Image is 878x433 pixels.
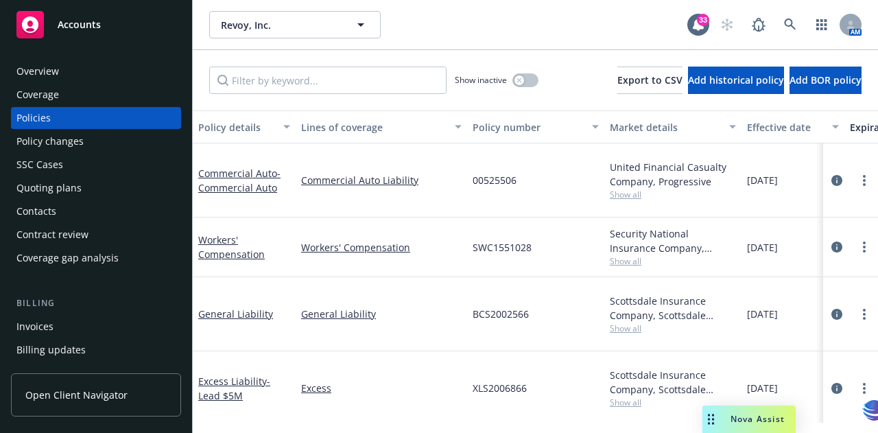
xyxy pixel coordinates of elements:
[198,167,281,194] span: - Commercial Auto
[610,397,736,408] span: Show all
[610,294,736,323] div: Scottsdale Insurance Company, Scottsdale Insurance Company (Nationwide), CRC Group
[16,200,56,222] div: Contacts
[209,11,381,38] button: Revoy, Inc.
[11,224,181,246] a: Contract review
[745,11,772,38] a: Report a Bug
[301,120,447,134] div: Lines of coverage
[610,226,736,255] div: Security National Insurance Company, AmTrust Financial Services, Risk Placement Services, Inc. (RPS)
[296,110,467,143] button: Lines of coverage
[16,177,82,199] div: Quoting plans
[790,67,862,94] button: Add BOR policy
[198,375,270,402] span: - Lead $5M
[747,307,778,321] span: [DATE]
[301,240,462,255] a: Workers' Compensation
[58,19,101,30] span: Accounts
[11,177,181,199] a: Quoting plans
[702,406,720,433] div: Drag to move
[11,200,181,222] a: Contacts
[221,18,340,32] span: Revoy, Inc.
[473,307,529,321] span: BCS2002566
[25,388,128,402] span: Open Client Navigator
[713,11,741,38] a: Start snowing
[473,240,532,255] span: SWC1551028
[610,189,736,200] span: Show all
[11,107,181,129] a: Policies
[473,120,584,134] div: Policy number
[747,173,778,187] span: [DATE]
[198,307,273,320] a: General Liability
[829,172,845,189] a: circleInformation
[829,380,845,397] a: circleInformation
[209,67,447,94] input: Filter by keyword...
[473,173,517,187] span: 00525506
[11,339,181,361] a: Billing updates
[16,60,59,82] div: Overview
[808,11,835,38] a: Switch app
[11,247,181,269] a: Coverage gap analysis
[16,154,63,176] div: SSC Cases
[11,130,181,152] a: Policy changes
[198,233,265,261] a: Workers' Compensation
[193,110,296,143] button: Policy details
[688,73,784,86] span: Add historical policy
[829,239,845,255] a: circleInformation
[856,306,873,323] a: more
[198,120,275,134] div: Policy details
[455,74,507,86] span: Show inactive
[301,381,462,395] a: Excess
[610,368,736,397] div: Scottsdale Insurance Company, Scottsdale Insurance Company (Nationwide), CRC Group
[301,307,462,321] a: General Liability
[16,224,88,246] div: Contract review
[604,110,741,143] button: Market details
[610,160,736,189] div: United Financial Casualty Company, Progressive
[11,84,181,106] a: Coverage
[16,316,54,338] div: Invoices
[747,381,778,395] span: [DATE]
[697,14,709,26] div: 33
[829,306,845,323] a: circleInformation
[198,167,281,194] a: Commercial Auto
[11,60,181,82] a: Overview
[610,323,736,334] span: Show all
[617,67,683,94] button: Export to CSV
[776,11,804,38] a: Search
[747,240,778,255] span: [DATE]
[11,154,181,176] a: SSC Cases
[747,120,824,134] div: Effective date
[16,339,86,361] div: Billing updates
[198,375,270,402] a: Excess Liability
[16,130,84,152] div: Policy changes
[856,239,873,255] a: more
[741,110,844,143] button: Effective date
[11,316,181,338] a: Invoices
[856,380,873,397] a: more
[610,120,721,134] div: Market details
[16,247,119,269] div: Coverage gap analysis
[16,107,51,129] div: Policies
[301,173,462,187] a: Commercial Auto Liability
[617,73,683,86] span: Export to CSV
[16,84,59,106] div: Coverage
[790,73,862,86] span: Add BOR policy
[856,172,873,189] a: more
[610,255,736,267] span: Show all
[473,381,527,395] span: XLS2006866
[702,406,796,433] button: Nova Assist
[11,296,181,310] div: Billing
[731,413,785,425] span: Nova Assist
[11,5,181,44] a: Accounts
[467,110,604,143] button: Policy number
[688,67,784,94] button: Add historical policy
